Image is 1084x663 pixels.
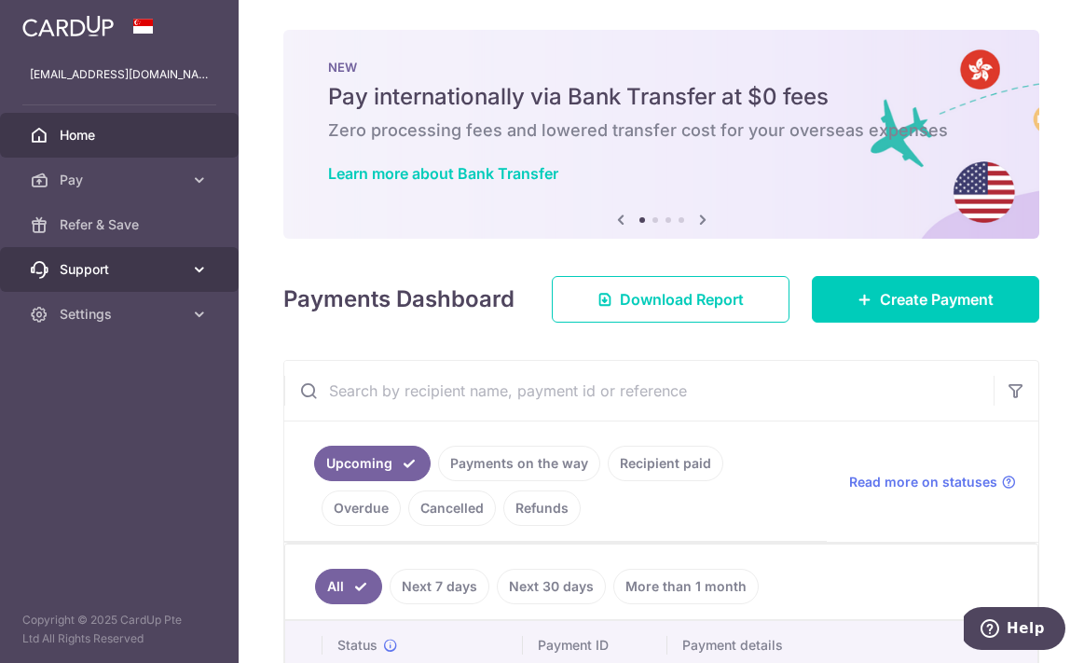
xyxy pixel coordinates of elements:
[283,30,1039,239] img: Bank transfer banner
[284,361,994,421] input: Search by recipient name, payment id or reference
[60,305,183,324] span: Settings
[408,490,496,526] a: Cancelled
[30,65,209,84] p: [EMAIL_ADDRESS][DOMAIN_NAME]
[620,288,744,311] span: Download Report
[322,490,401,526] a: Overdue
[60,171,183,189] span: Pay
[497,569,606,604] a: Next 30 days
[849,473,997,491] span: Read more on statuses
[60,215,183,234] span: Refer & Save
[390,569,489,604] a: Next 7 days
[315,569,382,604] a: All
[880,288,994,311] span: Create Payment
[552,276,789,323] a: Download Report
[608,446,723,481] a: Recipient paid
[328,119,995,142] h6: Zero processing fees and lowered transfer cost for your overseas expenses
[60,126,183,145] span: Home
[328,60,995,75] p: NEW
[613,569,759,604] a: More than 1 month
[438,446,600,481] a: Payments on the way
[964,607,1065,654] iframe: Opens a widget where you can find more information
[812,276,1039,323] a: Create Payment
[283,283,515,316] h4: Payments Dashboard
[849,473,1016,491] a: Read more on statuses
[337,636,377,655] span: Status
[314,446,431,481] a: Upcoming
[60,260,183,279] span: Support
[328,82,995,112] h5: Pay internationally via Bank Transfer at $0 fees
[503,490,581,526] a: Refunds
[328,164,558,183] a: Learn more about Bank Transfer
[22,15,114,37] img: CardUp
